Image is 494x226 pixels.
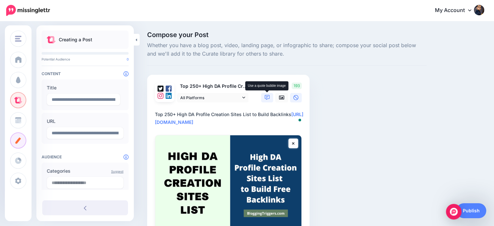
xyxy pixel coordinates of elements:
span: Compose your Post [147,32,426,38]
img: Missinglettr [6,5,50,16]
div: v 4.0.25 [18,10,32,16]
img: menu.png [15,36,21,42]
textarea: To enrich screen reader interactions, please activate Accessibility in Grammarly extension settings [155,111,304,126]
div: Open Intercom Messenger [446,204,462,219]
img: curate.png [47,36,56,43]
div: Top 250+ High DA Profile Creation Sites List to Build Backlinks [155,111,304,126]
span: All Platforms [180,94,241,101]
span: 193 [292,83,302,89]
label: Categories [47,167,123,175]
div: Keywords by Traffic [72,38,109,43]
img: website_grey.svg [10,17,16,22]
a: Suggest [111,169,123,173]
img: tab_domain_overview_orange.svg [18,38,23,43]
h4: Content [42,71,129,76]
img: tab_keywords_by_traffic_grey.svg [65,38,70,43]
h4: Audience [42,154,129,159]
p: Potential Audience [42,57,129,61]
div: Domain Overview [25,38,58,43]
img: logo_orange.svg [10,10,16,16]
span: Whether you have a blog post, video, landing page, or infographic to share; compose your social p... [147,41,426,58]
p: Top 250+ High DA Profile Creation Sites List to Build Backlinks [177,83,249,90]
a: My Account [428,3,484,19]
div: Domain: [DOMAIN_NAME] [17,17,71,22]
a: All Platforms [177,93,248,102]
p: Creating a Post [59,36,92,44]
span: 0 [127,57,129,61]
label: URL [47,117,123,125]
label: Title [47,84,123,92]
a: Publish [456,203,486,218]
